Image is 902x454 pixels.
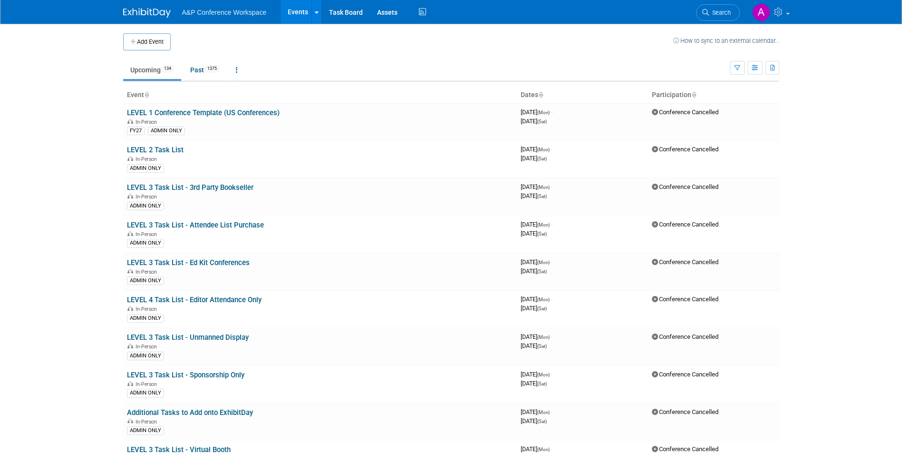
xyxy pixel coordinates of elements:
[691,91,696,99] a: Sort by Participation Type
[709,9,731,16] span: Search
[127,202,164,210] div: ADMIN ONLY
[521,296,553,303] span: [DATE]
[148,127,185,135] div: ADMIN ONLY
[752,3,770,21] img: Alice Billington
[127,445,231,454] a: LEVEL 3 Task List - Virtual Booth
[127,408,253,417] a: Additional Tasks to Add onto ExhibitDay
[521,109,553,116] span: [DATE]
[521,417,547,424] span: [DATE]
[127,352,164,360] div: ADMIN ONLY
[537,344,547,349] span: (Sat)
[127,333,249,342] a: LEVEL 3 Task List - Unmanned Display
[521,258,553,266] span: [DATE]
[123,61,181,79] a: Upcoming134
[136,156,160,162] span: In-Person
[136,344,160,350] span: In-Person
[537,297,550,302] span: (Mon)
[551,333,553,340] span: -
[652,445,718,453] span: Conference Cancelled
[537,194,547,199] span: (Sat)
[521,342,547,349] span: [DATE]
[652,371,718,378] span: Conference Cancelled
[652,221,718,228] span: Conference Cancelled
[551,371,553,378] span: -
[127,419,133,424] img: In-Person Event
[127,239,164,247] div: ADMIN ONLY
[136,381,160,387] span: In-Person
[127,183,253,192] a: LEVEL 3 Task List - 3rd Party Bookseller
[127,389,164,397] div: ADMIN ONLY
[127,164,164,173] div: ADMIN ONLY
[537,335,550,340] span: (Mon)
[551,109,553,116] span: -
[537,260,550,265] span: (Mon)
[127,306,133,311] img: In-Person Event
[537,119,547,124] span: (Sat)
[537,222,550,227] span: (Mon)
[537,410,550,415] span: (Mon)
[652,183,718,190] span: Conference Cancelled
[551,296,553,303] span: -
[521,371,553,378] span: [DATE]
[652,408,718,415] span: Conference Cancelled
[161,65,174,72] span: 134
[648,87,779,103] th: Participation
[123,8,171,18] img: ExhibitDay
[127,194,133,198] img: In-Person Event
[127,344,133,348] img: In-Person Event
[538,91,543,99] a: Sort by Start Date
[127,381,133,386] img: In-Person Event
[127,119,133,124] img: In-Person Event
[521,408,553,415] span: [DATE]
[136,419,160,425] span: In-Person
[521,380,547,387] span: [DATE]
[537,372,550,377] span: (Mon)
[652,109,718,116] span: Conference Cancelled
[537,185,550,190] span: (Mon)
[537,306,547,311] span: (Sat)
[127,127,145,135] div: FY27
[127,269,133,274] img: In-Person Event
[521,155,547,162] span: [DATE]
[127,146,184,154] a: LEVEL 2 Task List
[144,91,149,99] a: Sort by Event Name
[652,146,718,153] span: Conference Cancelled
[521,445,553,453] span: [DATE]
[127,258,250,267] a: LEVEL 3 Task List - Ed Kit Conferences
[537,447,550,452] span: (Mon)
[537,381,547,386] span: (Sat)
[136,269,160,275] span: In-Person
[537,147,550,152] span: (Mon)
[127,426,164,435] div: ADMIN ONLY
[136,119,160,125] span: In-Person
[537,156,547,161] span: (Sat)
[652,258,718,266] span: Conference Cancelled
[136,231,160,237] span: In-Person
[696,4,740,21] a: Search
[521,230,547,237] span: [DATE]
[127,231,133,236] img: In-Person Event
[136,306,160,312] span: In-Person
[127,109,280,117] a: LEVEL 1 Conference Template (US Conferences)
[551,183,553,190] span: -
[521,146,553,153] span: [DATE]
[127,296,262,304] a: LEVEL 4 Task List - Editor Attendance Only
[551,445,553,453] span: -
[537,269,547,274] span: (Sat)
[521,118,547,125] span: [DATE]
[521,221,553,228] span: [DATE]
[183,61,227,79] a: Past1375
[123,33,171,50] button: Add Event
[537,110,550,115] span: (Mon)
[551,408,553,415] span: -
[521,305,547,312] span: [DATE]
[182,9,267,16] span: A&P Conference Workspace
[652,333,718,340] span: Conference Cancelled
[521,183,553,190] span: [DATE]
[136,194,160,200] span: In-Person
[123,87,517,103] th: Event
[537,419,547,424] span: (Sat)
[127,371,244,379] a: LEVEL 3 Task List - Sponsorship Only
[127,314,164,323] div: ADMIN ONLY
[521,333,553,340] span: [DATE]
